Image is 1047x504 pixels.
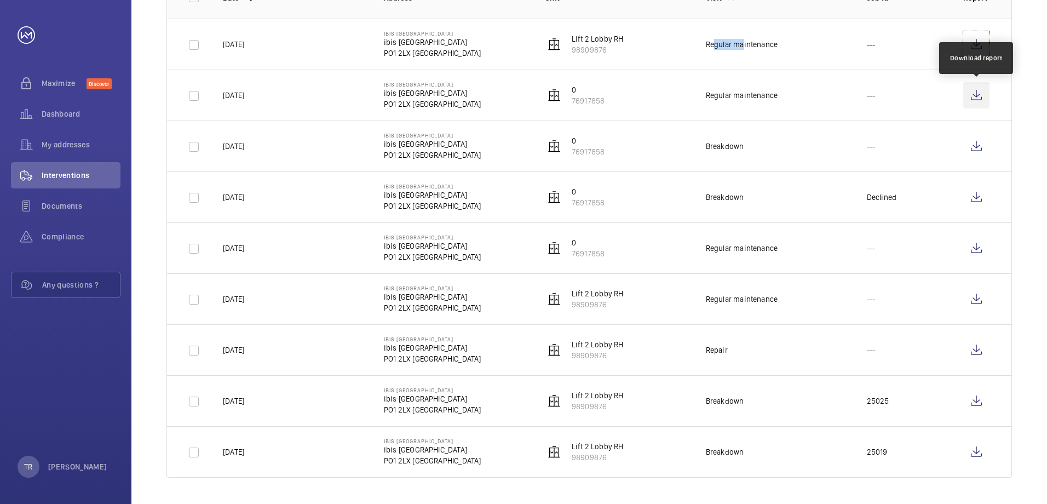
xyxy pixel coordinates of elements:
[384,285,481,291] p: IBIS [GEOGRAPHIC_DATA]
[706,39,778,50] div: Regular maintenance
[867,294,876,305] p: ---
[48,461,107,472] p: [PERSON_NAME]
[572,146,605,157] p: 76917858
[384,404,481,415] p: PO1 2LX [GEOGRAPHIC_DATA]
[223,345,244,356] p: [DATE]
[548,394,561,408] img: elevator.svg
[548,38,561,51] img: elevator.svg
[223,396,244,406] p: [DATE]
[384,139,481,150] p: ibis [GEOGRAPHIC_DATA]
[867,141,876,152] p: ---
[384,387,481,393] p: IBIS [GEOGRAPHIC_DATA]
[572,390,624,401] p: Lift 2 Lobby RH
[548,242,561,255] img: elevator.svg
[223,192,244,203] p: [DATE]
[384,30,481,37] p: IBIS [GEOGRAPHIC_DATA]
[572,135,605,146] p: 0
[572,84,605,95] p: 0
[867,243,876,254] p: ---
[572,452,624,463] p: 98909876
[867,446,888,457] p: 25019
[384,393,481,404] p: ibis [GEOGRAPHIC_DATA]
[384,302,481,313] p: PO1 2LX [GEOGRAPHIC_DATA]
[42,78,87,89] span: Maximize
[572,288,624,299] p: Lift 2 Lobby RH
[42,139,120,150] span: My addresses
[572,197,605,208] p: 76917858
[548,343,561,357] img: elevator.svg
[42,279,120,290] span: Any questions ?
[572,44,624,55] p: 98909876
[42,201,120,211] span: Documents
[548,191,561,204] img: elevator.svg
[223,39,244,50] p: [DATE]
[384,37,481,48] p: ibis [GEOGRAPHIC_DATA]
[706,243,778,254] div: Regular maintenance
[572,299,624,310] p: 98909876
[867,396,889,406] p: 25025
[548,89,561,102] img: elevator.svg
[42,231,120,242] span: Compliance
[706,396,744,406] div: Breakdown
[572,339,624,350] p: Lift 2 Lobby RH
[384,99,481,110] p: PO1 2LX [GEOGRAPHIC_DATA]
[384,132,481,139] p: IBIS [GEOGRAPHIC_DATA]
[384,444,481,455] p: ibis [GEOGRAPHIC_DATA]
[384,353,481,364] p: PO1 2LX [GEOGRAPHIC_DATA]
[572,401,624,412] p: 98909876
[384,88,481,99] p: ibis [GEOGRAPHIC_DATA]
[384,183,481,190] p: IBIS [GEOGRAPHIC_DATA]
[384,251,481,262] p: PO1 2LX [GEOGRAPHIC_DATA]
[572,350,624,361] p: 98909876
[223,446,244,457] p: [DATE]
[384,240,481,251] p: ibis [GEOGRAPHIC_DATA]
[950,53,1003,63] div: Download report
[572,237,605,248] p: 0
[384,81,481,88] p: IBIS [GEOGRAPHIC_DATA]
[384,234,481,240] p: IBIS [GEOGRAPHIC_DATA]
[384,336,481,342] p: IBIS [GEOGRAPHIC_DATA]
[42,108,120,119] span: Dashboard
[572,95,605,106] p: 76917858
[548,293,561,306] img: elevator.svg
[706,345,728,356] div: Repair
[87,78,112,89] span: Discover
[867,90,876,101] p: ---
[223,90,244,101] p: [DATE]
[384,342,481,353] p: ibis [GEOGRAPHIC_DATA]
[24,461,32,472] p: TR
[384,190,481,201] p: ibis [GEOGRAPHIC_DATA]
[572,186,605,197] p: 0
[384,48,481,59] p: PO1 2LX [GEOGRAPHIC_DATA]
[706,446,744,457] div: Breakdown
[384,201,481,211] p: PO1 2LX [GEOGRAPHIC_DATA]
[384,291,481,302] p: ibis [GEOGRAPHIC_DATA]
[867,39,876,50] p: ---
[384,455,481,466] p: PO1 2LX [GEOGRAPHIC_DATA]
[572,248,605,259] p: 76917858
[706,192,744,203] div: Breakdown
[706,90,778,101] div: Regular maintenance
[867,345,876,356] p: ---
[572,33,624,44] p: Lift 2 Lobby RH
[548,140,561,153] img: elevator.svg
[42,170,120,181] span: Interventions
[867,192,896,203] p: Declined
[706,294,778,305] div: Regular maintenance
[572,441,624,452] p: Lift 2 Lobby RH
[223,243,244,254] p: [DATE]
[384,150,481,161] p: PO1 2LX [GEOGRAPHIC_DATA]
[384,438,481,444] p: IBIS [GEOGRAPHIC_DATA]
[223,294,244,305] p: [DATE]
[223,141,244,152] p: [DATE]
[548,445,561,459] img: elevator.svg
[706,141,744,152] div: Breakdown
